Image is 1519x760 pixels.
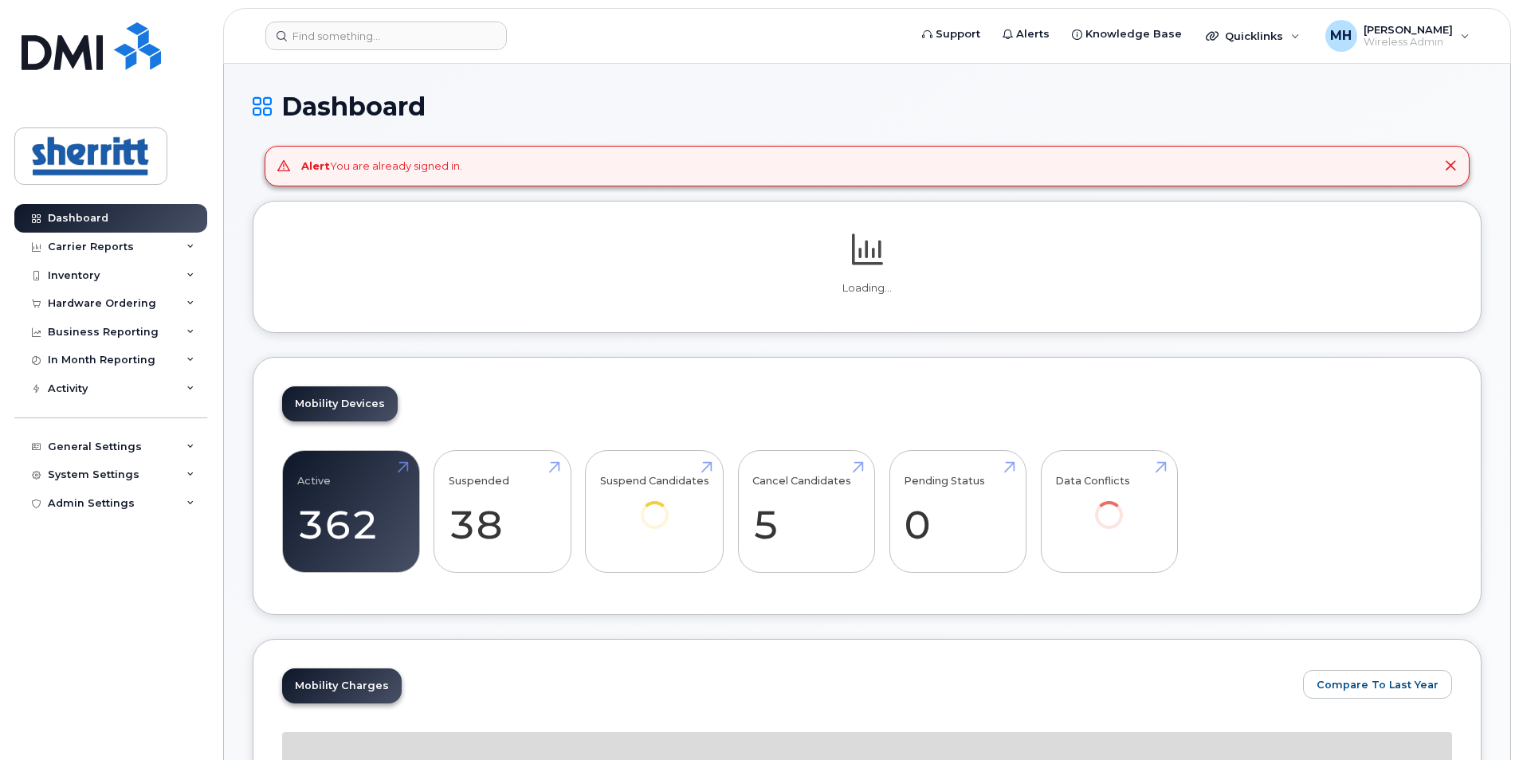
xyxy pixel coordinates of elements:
span: Compare To Last Year [1317,677,1439,692]
a: Cancel Candidates 5 [752,459,860,564]
a: Active 362 [297,459,405,564]
a: Suspended 38 [449,459,556,564]
h1: Dashboard [253,92,1482,120]
a: Mobility Charges [282,668,402,703]
button: Compare To Last Year [1303,670,1452,699]
a: Mobility Devices [282,386,398,421]
strong: Alert [301,159,330,172]
a: Pending Status 0 [904,459,1011,564]
a: Suspend Candidates [600,459,709,550]
div: You are already signed in. [301,159,462,174]
p: Loading... [282,281,1452,296]
a: Data Conflicts [1055,459,1163,550]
